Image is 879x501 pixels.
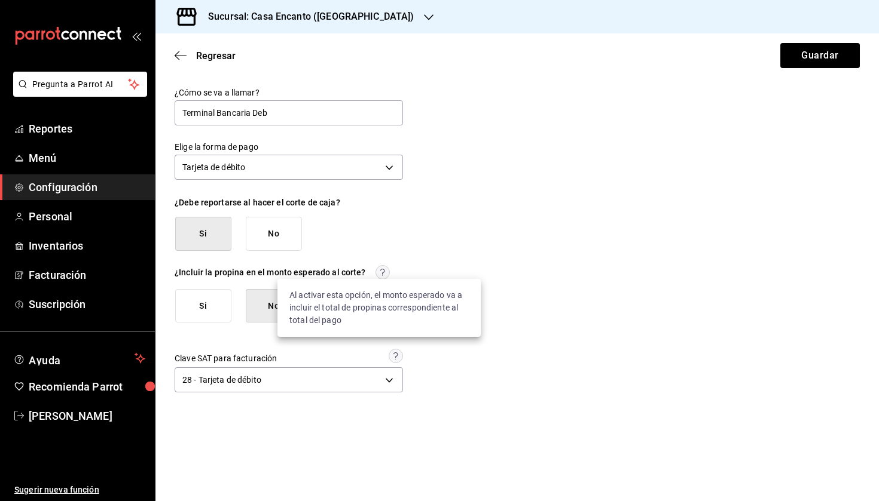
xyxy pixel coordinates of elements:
span: [PERSON_NAME] [29,408,145,424]
span: Regresar [196,50,236,62]
label: ¿Cómo se va a llamar? [175,88,403,97]
span: Sugerir nueva función [14,484,145,496]
div: ¿Debe reportarse al hacer el corte de caja? [175,198,403,207]
div: Clave SAT para facturación [175,354,277,363]
span: Configuración [29,179,145,195]
button: No [246,289,302,323]
span: Reportes [29,121,145,137]
h3: Sucursal: Casa Encanto ([GEOGRAPHIC_DATA]) [199,10,414,24]
span: Inventarios [29,238,145,254]
div: 28 - Tarjeta de débito [175,367,403,392]
div: Tarjeta de débito [175,155,403,180]
button: No [246,217,302,251]
span: Ayuda [29,351,130,365]
span: Recomienda Parrot [29,379,145,395]
span: Suscripción [29,296,145,312]
span: Personal [29,208,145,225]
button: Si [175,289,231,323]
button: Si [175,217,231,251]
button: Guardar [780,43,860,68]
span: Pregunta a Parrot AI [32,78,129,91]
span: Facturación [29,267,145,283]
span: Menú [29,150,145,166]
button: open_drawer_menu [132,31,141,41]
div: ¿Incluir la propina en el monto esperado al corte? [175,268,366,277]
label: Elige la forma de pago [175,143,403,151]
